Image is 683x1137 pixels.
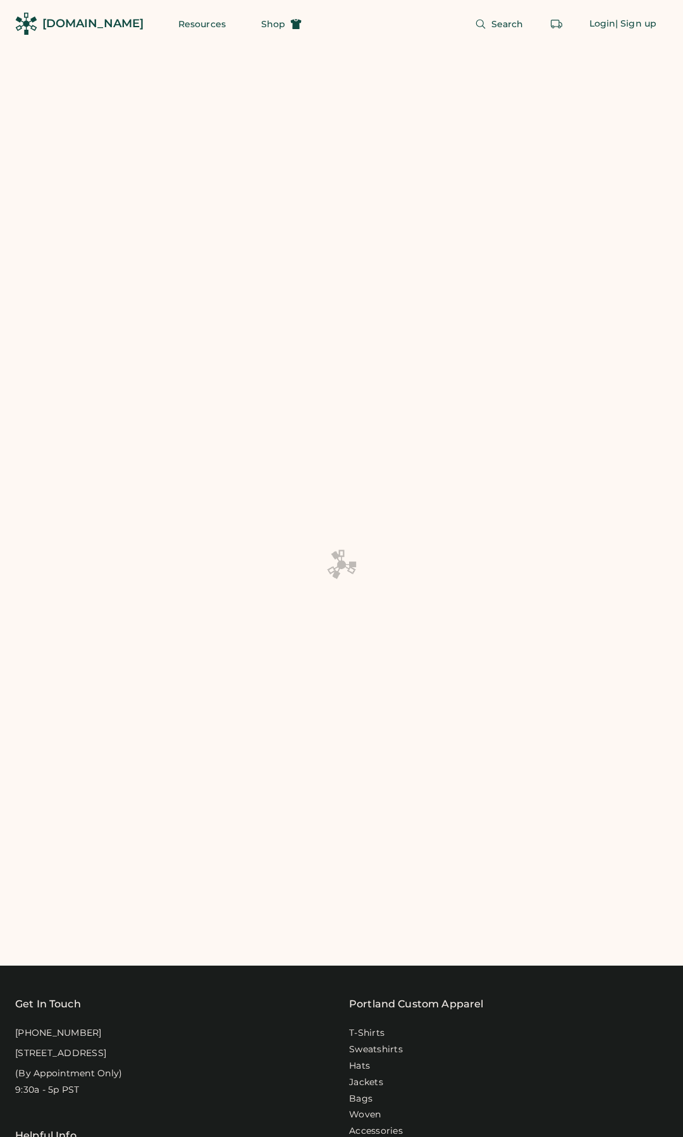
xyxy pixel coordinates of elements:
button: Resources [163,11,241,37]
span: Search [491,20,524,28]
div: [DOMAIN_NAME] [42,16,144,32]
img: Rendered Logo - Screens [15,13,37,35]
button: Search [460,11,539,37]
button: Shop [246,11,317,37]
div: Login [589,18,616,30]
div: | Sign up [615,18,656,30]
span: Shop [261,20,285,28]
button: Retrieve an order [544,11,569,37]
img: Platens-Black-Loader-Spin-rich%20black.webp [326,549,357,581]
